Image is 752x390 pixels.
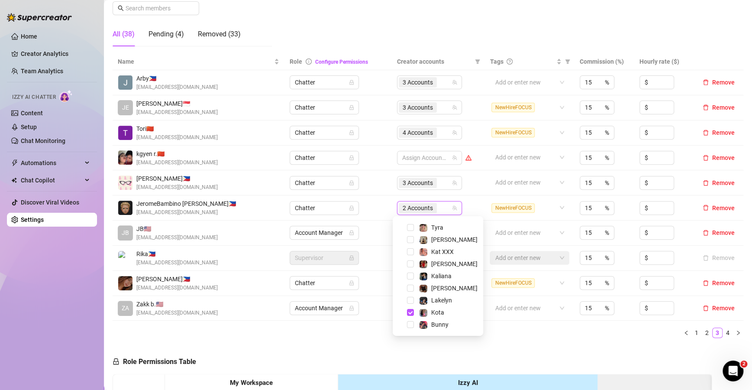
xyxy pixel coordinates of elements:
span: left [684,330,689,335]
img: Rika [118,251,132,265]
span: delete [703,130,709,136]
span: [PERSON_NAME] [431,260,478,267]
span: lock [349,205,354,211]
img: AI Chatter [59,90,73,102]
span: Remove [712,179,735,186]
li: Next Page [733,328,743,338]
span: [EMAIL_ADDRESS][DOMAIN_NAME] [136,159,218,167]
img: Tori [118,126,132,140]
span: [EMAIL_ADDRESS][DOMAIN_NAME] [136,83,218,91]
span: 3 Accounts [403,103,433,112]
span: Chatter [295,76,354,89]
span: NewHireFOCUS [491,203,535,213]
span: Creator accounts [397,57,471,66]
span: right [736,330,741,335]
th: Name [113,53,284,70]
span: [EMAIL_ADDRESS][DOMAIN_NAME] [136,208,236,217]
input: Search members [126,3,187,13]
span: lock [349,155,354,160]
span: lock [349,305,354,311]
span: 2 [740,361,747,367]
li: 2 [702,328,712,338]
span: Select tree node [407,309,414,316]
span: Izzy AI Chatter [12,93,56,101]
span: 3 Accounts [399,102,437,113]
span: Role [290,58,302,65]
div: All (38) [113,29,135,39]
button: left [681,328,691,338]
img: Lakelyn [420,297,427,305]
strong: My Workspace [230,379,273,387]
span: Remove [712,104,735,111]
span: NewHireFOCUS [491,103,535,112]
button: Remove [699,227,738,238]
span: Chatter [295,101,354,114]
a: 3 [713,328,722,338]
span: Remove [712,154,735,161]
span: Arby 🇵🇭 [136,74,218,83]
span: team [452,80,457,85]
img: Tyra [420,224,427,232]
span: 4 Accounts [399,127,437,138]
button: Remove [699,253,738,263]
span: [PERSON_NAME] [431,236,478,243]
a: 1 [692,328,701,338]
span: lock [349,180,354,185]
span: question-circle [507,58,513,65]
button: Remove [699,178,738,188]
span: [EMAIL_ADDRESS][DOMAIN_NAME] [136,284,218,292]
strong: Izzy AI [458,379,478,387]
span: Remove [712,129,735,136]
span: JB [122,228,129,237]
span: ZA [122,303,129,313]
span: Remove [712,279,735,286]
span: team [452,205,457,211]
span: Chatter [295,276,354,289]
a: 4 [723,328,733,338]
span: [PERSON_NAME] 🇸🇬 [136,99,218,108]
a: Setup [21,123,37,130]
span: [PERSON_NAME] [431,285,478,292]
span: JE [122,103,129,112]
button: Remove [699,153,738,163]
img: Bunny [420,321,427,329]
img: Caroline [420,260,427,268]
a: 2 [702,328,712,338]
span: Select tree node [407,260,414,267]
span: Remove [712,229,735,236]
span: search [118,5,124,11]
button: Remove [699,203,738,213]
span: JeromeBambino [PERSON_NAME] 🇵🇭 [136,199,236,208]
img: kgyen ramirez [118,150,132,165]
span: Automations [21,156,82,170]
span: delete [703,180,709,186]
span: [PERSON_NAME] 🇵🇭 [136,274,218,284]
span: filter [563,55,572,68]
span: filter [565,59,570,64]
span: team [452,155,457,160]
span: 3 Accounts [403,178,433,188]
iframe: Intercom live chat [723,361,743,381]
span: Chatter [295,201,354,214]
img: logo-BBDzfeDw.svg [7,13,72,22]
img: Chat Copilot [11,177,17,183]
span: Select tree node [407,273,414,279]
button: Remove [699,127,738,138]
span: Select tree node [407,224,414,231]
span: Kat XXX [431,248,454,255]
button: Remove [699,303,738,313]
span: team [452,105,457,110]
a: Settings [21,216,44,223]
button: right [733,328,743,338]
h5: Role Permissions Table [113,357,196,367]
span: 2 Accounts [399,203,437,213]
li: 3 [712,328,723,338]
div: Removed (33) [198,29,241,39]
span: Rika 🇵🇭 [136,249,218,259]
img: Kaliana [420,273,427,280]
span: thunderbolt [11,159,18,166]
span: lock [113,358,119,365]
th: Hourly rate ($) [634,53,694,70]
span: delete [703,205,709,211]
span: Zakk b. 🇺🇸 [136,299,218,309]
